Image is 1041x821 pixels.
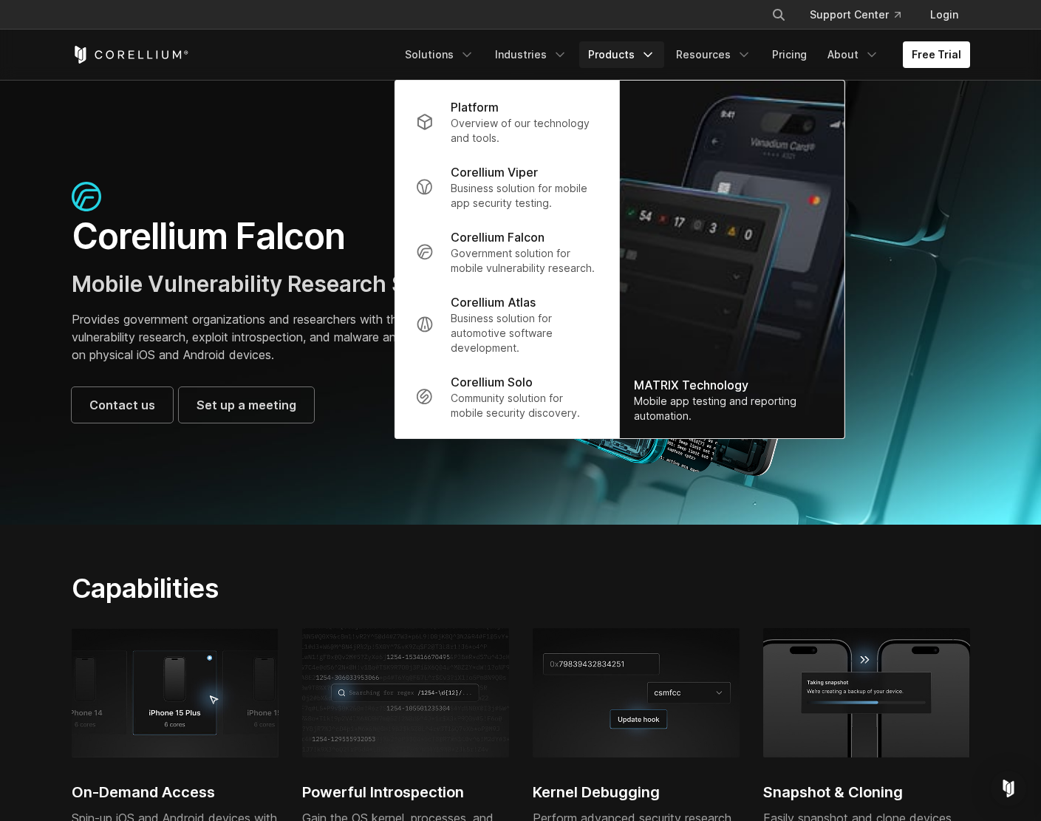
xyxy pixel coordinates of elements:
a: Set up a meeting [179,387,314,423]
h2: On-Demand Access [72,781,279,803]
img: Matrix_WebNav_1x [619,81,844,438]
img: iPhone 15 Plus; 6 cores [72,628,279,757]
a: About [819,41,888,68]
a: Corellium Home [72,46,189,64]
img: Coding illustration [302,628,509,757]
button: Search [765,1,792,28]
div: Mobile app testing and reporting automation. [634,394,829,423]
a: Corellium Viper Business solution for mobile app security testing. [403,154,610,219]
a: Resources [667,41,760,68]
p: Corellium Solo [451,373,533,391]
img: Process of taking snapshot and creating a backup of the iPhone virtual device. [763,628,970,757]
a: Corellium Falcon Government solution for mobile vulnerability research. [403,219,610,285]
h2: Capabilities [72,572,661,604]
a: Contact us [72,387,173,423]
a: MATRIX Technology Mobile app testing and reporting automation. [619,81,844,438]
p: Corellium Atlas [451,293,536,311]
a: Corellium Solo Community solution for mobile security discovery. [403,364,610,429]
a: Industries [486,41,576,68]
p: Platform [451,98,499,116]
div: Open Intercom Messenger [991,771,1026,806]
div: Navigation Menu [754,1,970,28]
a: Solutions [396,41,483,68]
img: falcon-icon [72,182,101,211]
a: Free Trial [903,41,970,68]
p: Corellium Viper [451,163,538,181]
span: Mobile Vulnerability Research Solutions [72,270,491,297]
h1: Corellium Falcon [72,214,506,259]
a: Pricing [763,41,816,68]
div: MATRIX Technology [634,376,829,394]
p: Government solution for mobile vulnerability research. [451,246,598,276]
div: Navigation Menu [396,41,970,68]
p: Provides government organizations and researchers with the mobile vulnerability research, exploit... [72,310,506,364]
p: Community solution for mobile security discovery. [451,391,598,420]
h2: Kernel Debugging [533,781,740,803]
img: Kernel debugging, update hook [533,628,740,757]
h2: Powerful Introspection [302,781,509,803]
a: Platform Overview of our technology and tools. [403,89,610,154]
p: Business solution for automotive software development. [451,311,598,355]
a: Products [579,41,664,68]
p: Corellium Falcon [451,228,545,246]
p: Overview of our technology and tools. [451,116,598,146]
h2: Snapshot & Cloning [763,781,970,803]
span: Contact us [89,396,155,414]
span: Set up a meeting [197,396,296,414]
a: Support Center [798,1,912,28]
a: Login [918,1,970,28]
p: Business solution for mobile app security testing. [451,181,598,211]
a: Corellium Atlas Business solution for automotive software development. [403,285,610,364]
